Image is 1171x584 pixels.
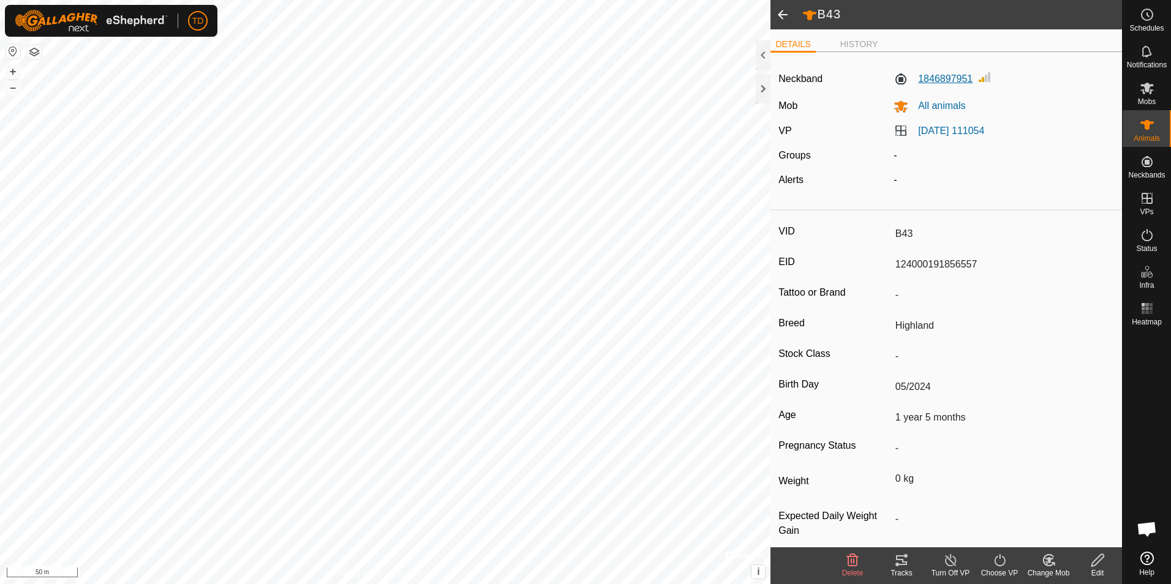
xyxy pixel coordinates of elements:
div: - [889,148,1119,163]
span: Infra [1139,282,1154,289]
div: Change Mob [1024,567,1073,578]
button: + [6,64,20,79]
label: Age [778,407,890,423]
div: Choose VP [975,567,1024,578]
span: Animals [1134,135,1160,142]
label: Birth Day [778,376,890,392]
a: Help [1123,547,1171,581]
button: – [6,80,20,95]
button: Reset Map [6,44,20,59]
label: 1846897951 [894,72,973,86]
span: All animals [908,100,965,111]
label: Pregnancy Status [778,438,890,454]
span: Mobs [1138,98,1156,105]
label: Mob [778,100,797,111]
label: Alerts [778,174,804,185]
label: EID [778,254,890,270]
label: Stock Class [778,346,890,362]
div: Tracks [877,567,926,578]
img: Signal strength [977,70,992,84]
li: DETAILS [770,38,815,53]
label: VID [778,223,890,239]
div: Open chat [1129,511,1165,547]
label: Expected Daily Weight Gain [778,509,890,538]
h2: B43 [802,7,1122,23]
label: Weight [778,468,890,494]
img: Gallagher Logo [15,10,168,32]
label: Groups [778,150,810,160]
a: [DATE] 111054 [918,125,984,136]
span: Notifications [1127,61,1167,69]
div: Edit [1073,567,1122,578]
span: TD [192,15,204,28]
li: HISTORY [835,38,883,51]
label: Breed [778,315,890,331]
div: Turn Off VP [926,567,975,578]
label: VP [778,125,791,136]
span: Heatmap [1132,318,1162,326]
button: Map Layers [27,45,42,59]
a: Contact Us [397,568,434,579]
span: Status [1136,245,1157,252]
label: Neckband [778,72,823,86]
a: Privacy Policy [337,568,383,579]
label: Tattoo or Brand [778,285,890,301]
span: VPs [1140,208,1153,215]
button: i [751,565,765,578]
span: Help [1139,569,1154,576]
div: - [889,173,1119,187]
span: Neckbands [1128,171,1165,179]
span: Schedules [1129,24,1164,32]
span: i [757,566,759,577]
span: Delete [842,569,864,577]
